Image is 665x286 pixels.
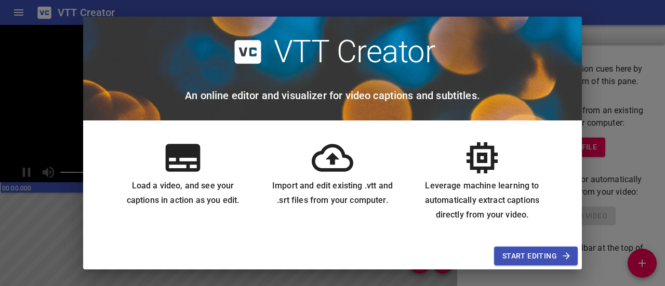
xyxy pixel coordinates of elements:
[416,179,549,222] h6: Leverage machine learning to automatically extract captions directly from your video.
[266,179,399,208] h6: Import and edit existing .vtt and .srt files from your computer.
[185,87,480,104] h6: An online editor and visualizer for video captions and subtitles.
[502,250,569,263] span: Start Editing
[494,247,578,266] button: Start Editing
[274,33,435,71] h2: VTT Creator
[116,179,249,208] h6: Load a video, and see your captions in action as you edit.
